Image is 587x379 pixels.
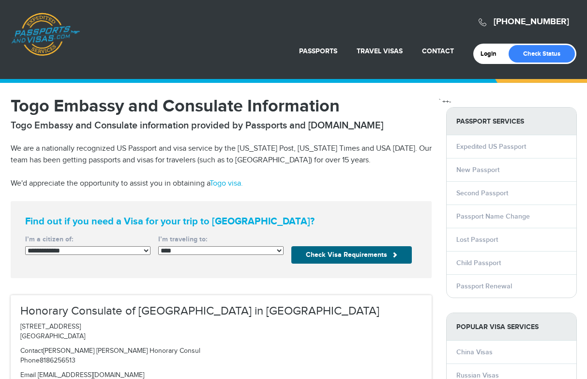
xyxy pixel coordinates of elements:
a: Lost Passport [456,236,498,244]
a: Contact [422,47,454,55]
a: Second Passport [456,189,508,197]
a: Child Passport [456,259,501,267]
span: Contact [20,347,43,355]
a: Expedited US Passport [456,142,526,151]
a: Passport Renewal [456,282,512,290]
span: Phone [20,357,40,364]
h2: Togo Embassy and Consulate information provided by Passports and [DOMAIN_NAME] [11,120,432,131]
a: Togo visa. [210,179,243,188]
strong: Popular Visa Services [447,313,576,341]
p: We'd appreciate the opportunity to assist you in obtaining a [11,178,432,189]
p: [STREET_ADDRESS] [GEOGRAPHIC_DATA] [20,322,422,342]
strong: Find out if you need a Visa for your trip to [GEOGRAPHIC_DATA]? [25,216,417,227]
a: Passport Name Change [456,212,530,221]
a: Passports [299,47,337,55]
a: Check Status [509,45,575,63]
span: Email [20,371,36,379]
a: [EMAIL_ADDRESS][DOMAIN_NAME] [38,371,144,379]
button: Check Visa Requirements [291,246,412,264]
strong: PASSPORT SERVICES [447,108,576,135]
p: We are a nationally recognized US Passport and visa service by the [US_STATE] Post, [US_STATE] Ti... [11,143,432,166]
h1: Togo Embassy and Consulate Information [11,97,432,115]
a: New Passport [456,166,499,174]
a: Passports & [DOMAIN_NAME] [11,13,80,56]
h3: Honorary Consulate of [GEOGRAPHIC_DATA] in [GEOGRAPHIC_DATA] [20,305,422,317]
p: [PERSON_NAME] [PERSON_NAME] Honorary Consul 8186256513 [20,347,422,366]
label: I’m a citizen of: [25,235,151,244]
a: Travel Visas [357,47,403,55]
a: [PHONE_NUMBER] [494,16,569,27]
label: I’m traveling to: [158,235,284,244]
a: China Visas [456,348,493,356]
a: Login [481,50,503,58]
